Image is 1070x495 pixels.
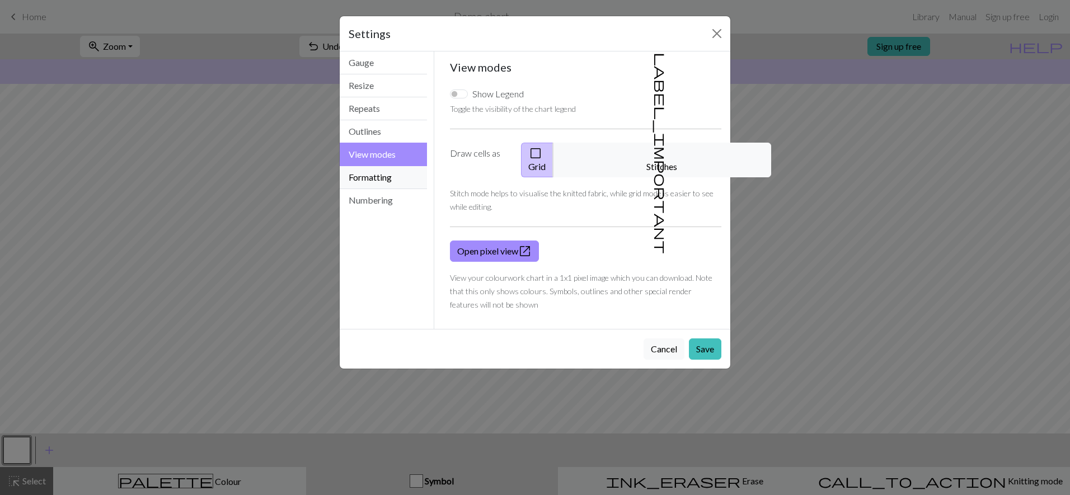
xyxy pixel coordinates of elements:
button: Stitches [553,143,771,177]
span: open_in_new [518,243,532,259]
button: Repeats [340,97,427,120]
label: Draw cells as [443,143,514,177]
span: label_important [653,53,669,254]
button: Close [708,25,726,43]
small: View your colourwork chart in a 1x1 pixel image which you can download. Note that this only shows... [450,273,712,309]
button: Resize [340,74,427,97]
button: Grid [521,143,553,177]
label: Show Legend [472,87,524,101]
small: Stitch mode helps to visualise the knitted fabric, while grid mode is easier to see while editing. [450,188,714,211]
a: Open pixel view [450,241,539,262]
button: Formatting [340,166,427,189]
button: View modes [340,143,427,166]
h5: View modes [450,60,722,74]
h5: Settings [349,25,391,42]
span: check_box_outline_blank [529,145,542,161]
button: Outlines [340,120,427,143]
button: Gauge [340,51,427,74]
button: Cancel [644,338,684,360]
button: Numbering [340,189,427,211]
button: Save [689,338,721,360]
small: Toggle the visibility of the chart legend [450,104,576,114]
